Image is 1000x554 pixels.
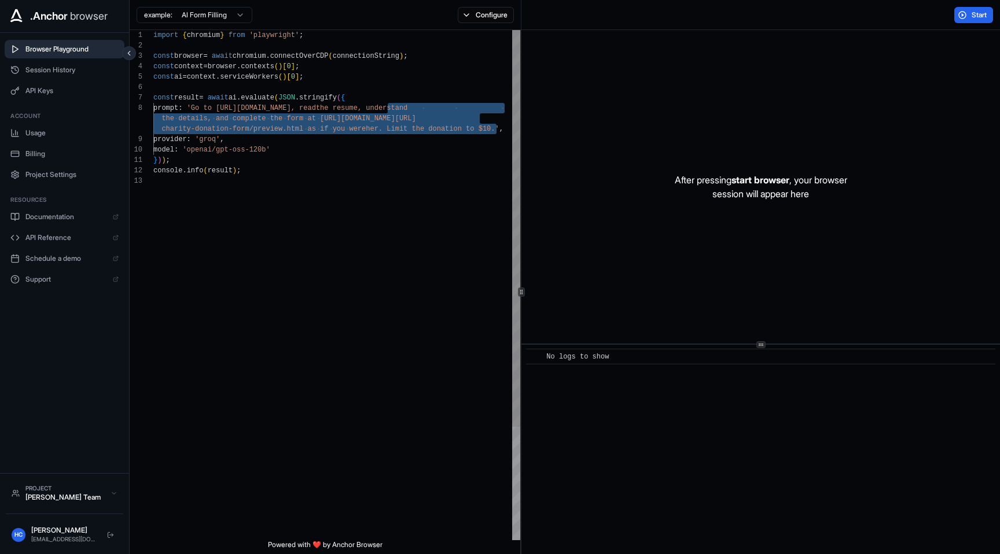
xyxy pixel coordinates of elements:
span: JSON [278,94,295,102]
span: ( [274,94,278,102]
button: Logout [104,528,117,542]
span: ai [174,73,182,81]
button: Project[PERSON_NAME] Team [6,479,123,507]
span: , [220,135,224,143]
span: const [153,94,174,102]
h3: Resources [10,195,119,204]
div: 10 [130,145,142,155]
a: Documentation [5,208,124,226]
span: ( [337,94,341,102]
span: [ [282,62,286,71]
span: 0 [291,73,295,81]
span: Project Settings [25,170,119,179]
span: chromium [187,31,220,39]
span: Billing [25,149,119,158]
span: ) [161,156,166,164]
button: Project Settings [5,165,124,184]
span: connectOverCDP [270,52,329,60]
span: Documentation [25,212,107,221]
span: HC [14,530,23,539]
span: = [203,62,207,71]
button: Configure [458,7,514,23]
span: Usage [25,128,119,138]
button: Session History [5,61,124,79]
div: Project [25,484,105,493]
span: 'groq' [195,135,220,143]
span: evaluate [241,94,274,102]
div: 13 [130,176,142,186]
button: Collapse sidebar [122,46,136,60]
span: browser [70,8,108,24]
div: 2 [130,40,142,51]
span: the details, and complete the form at [URL] [161,115,341,123]
h3: Account [10,112,119,120]
span: ; [166,156,170,164]
span: context [174,62,203,71]
span: info [187,167,204,175]
span: the resume, understand [316,104,407,112]
span: ; [237,167,241,175]
span: result [174,94,199,102]
span: . [295,94,299,102]
span: model [153,146,174,154]
div: [PERSON_NAME] Team [25,493,105,502]
a: Schedule a demo [5,249,124,268]
div: [PERSON_NAME] [31,526,98,535]
span: 'Go to [URL][DOMAIN_NAME], read [187,104,316,112]
span: No logs to show [546,353,609,361]
span: const [153,62,174,71]
span: browser [174,52,203,60]
div: 6 [130,82,142,93]
span: . [182,167,186,175]
span: ] [295,73,299,81]
span: . [237,94,241,102]
span: . [237,62,241,71]
div: 5 [130,72,142,82]
span: ; [295,62,299,71]
span: ) [282,73,286,81]
span: example: [144,10,172,20]
span: result [208,167,233,175]
span: ; [299,73,303,81]
span: ) [399,52,403,60]
span: = [182,73,186,81]
span: from [229,31,245,39]
span: } [153,156,157,164]
span: Start [972,10,988,20]
div: 3 [130,51,142,61]
a: API Reference [5,228,124,247]
span: chromium [233,52,266,60]
span: start browser [731,174,789,186]
span: . [216,73,220,81]
span: stringify [299,94,337,102]
span: 'openai/gpt-oss-120b' [182,146,270,154]
span: ; [299,31,303,39]
span: const [153,73,174,81]
span: her. Limit the donation to $10.' [366,125,499,133]
div: 8 [130,103,142,113]
button: Billing [5,145,124,163]
span: ( [203,167,207,175]
span: await [212,52,233,60]
div: 9 [130,134,142,145]
span: API Reference [25,233,107,242]
span: } [220,31,224,39]
span: const [153,52,174,60]
span: : [178,104,182,112]
span: [ [286,73,291,81]
span: serviceWorkers [220,73,278,81]
span: ​ [532,351,538,363]
span: prompt [153,104,178,112]
button: Browser Playground [5,40,124,58]
div: 1 [130,30,142,40]
span: [DOMAIN_NAME][URL] [341,115,416,123]
p: After pressing , your browser session will appear here [675,173,847,201]
span: Browser Playground [25,45,119,54]
span: ) [278,62,282,71]
span: ( [278,73,282,81]
span: ai [229,94,237,102]
span: : [187,135,191,143]
span: { [182,31,186,39]
span: 'playwright' [249,31,299,39]
span: API Keys [25,86,119,95]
